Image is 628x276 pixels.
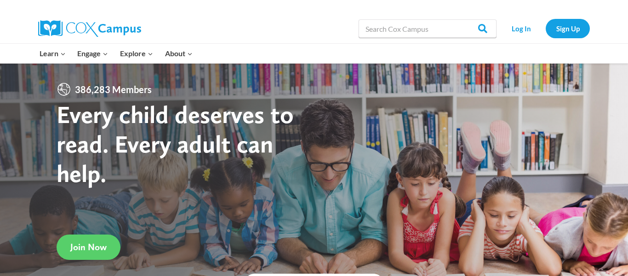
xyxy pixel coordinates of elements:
a: Log In [501,19,541,38]
a: Sign Up [546,19,590,38]
a: Join Now [57,235,120,260]
strong: Every child deserves to read. Every adult can help. [57,100,294,188]
img: Cox Campus [38,20,141,37]
input: Search Cox Campus [359,19,497,38]
nav: Secondary Navigation [501,19,590,38]
span: Join Now [70,241,107,253]
span: Learn [40,47,66,59]
span: Explore [120,47,153,59]
span: About [165,47,193,59]
span: 386,283 Members [71,82,155,97]
nav: Primary Navigation [34,44,198,63]
span: Engage [77,47,108,59]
